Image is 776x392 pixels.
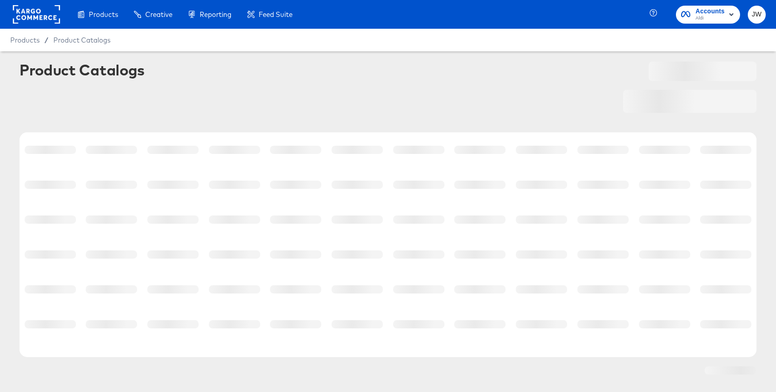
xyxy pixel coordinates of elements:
button: AccountsAldi [676,6,740,24]
span: Products [10,36,40,44]
span: Feed Suite [259,10,293,18]
span: Products [89,10,118,18]
span: Creative [145,10,172,18]
span: Aldi [695,14,725,23]
span: / [40,36,53,44]
span: Reporting [200,10,231,18]
button: JW [748,6,766,24]
span: JW [752,9,762,21]
span: Accounts [695,6,725,17]
a: Product Catalogs [53,36,110,44]
div: Product Catalogs [20,62,145,78]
